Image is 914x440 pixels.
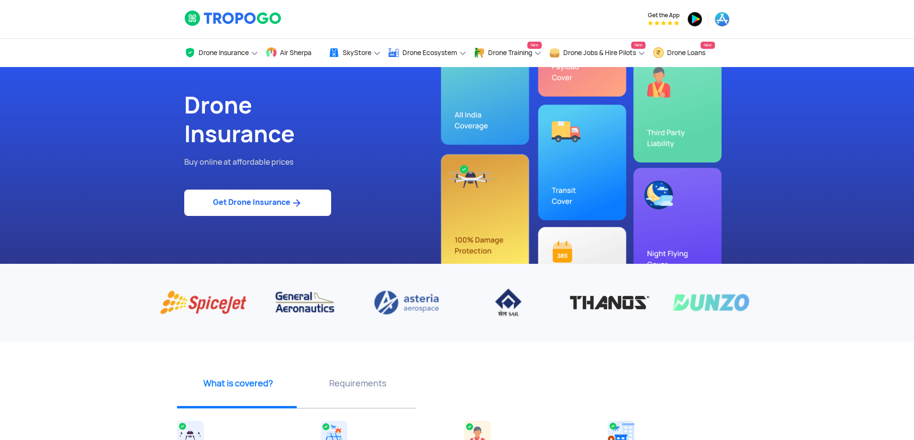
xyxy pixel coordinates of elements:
[280,49,312,56] span: Air Sherpa
[402,49,457,56] span: Drone Ecosystem
[549,39,646,67] a: Drone Jobs & Hire PilotsNew
[328,39,381,67] a: SkyStore
[648,21,679,25] img: App Raking
[667,49,705,56] span: Drone Loans
[631,42,646,49] span: New
[668,288,755,317] img: Dunzo
[343,49,371,56] span: SkyStore
[199,49,249,56] span: Drone Insurance
[182,377,294,389] p: What is covered?
[701,42,715,49] span: New
[363,288,450,317] img: Asteria aerospace
[301,377,414,389] p: Requirements
[465,288,552,317] img: IISCO Steel Plant
[648,11,680,19] span: Get the App
[184,10,282,26] img: logoHeader.svg
[184,91,450,148] h1: Drone Insurance
[488,49,532,56] span: Drone Training
[184,156,450,169] p: Buy online at affordable prices
[184,39,258,67] a: Drone Insurance
[184,190,331,216] a: Get Drone Insurance
[527,42,542,49] span: New
[566,288,653,317] img: Thanos Technologies
[290,197,302,209] img: ic_arrow_forward_blue.svg
[474,39,542,67] a: Drone TrainingNew
[714,11,730,27] img: ic_appstore.png
[261,288,348,317] img: General Aeronautics
[563,49,636,56] span: Drone Jobs & Hire Pilots
[388,39,467,67] a: Drone Ecosystem
[687,11,702,27] img: ic_playstore.png
[160,288,247,317] img: Spice Jet
[266,39,321,67] a: Air Sherpa
[653,39,715,67] a: Drone LoansNew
